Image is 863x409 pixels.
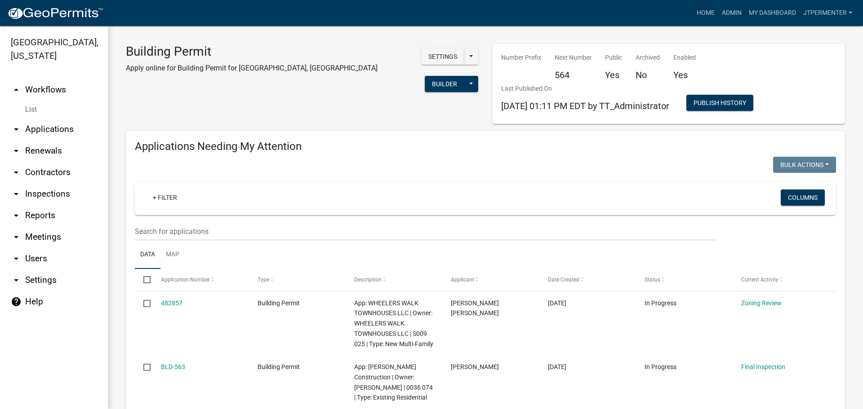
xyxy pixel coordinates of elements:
[354,299,433,347] span: App: WHEELERS WALK TOWNHOUSES LLC | Owner: WHEELERS WALK TOWNHOUSES LLC | S009 025 | Type: New Mu...
[161,277,210,283] span: Application Number
[161,363,185,370] a: BLD-563
[11,275,22,286] i: arrow_drop_down
[11,145,22,156] i: arrow_drop_down
[258,277,269,283] span: Type
[161,299,182,307] a: 482857
[11,124,22,135] i: arrow_drop_down
[636,269,733,290] datatable-header-cell: Status
[645,277,660,283] span: Status
[11,167,22,178] i: arrow_drop_down
[741,299,782,307] a: Zoning Review
[733,269,829,290] datatable-header-cell: Current Activity
[11,210,22,221] i: arrow_drop_down
[11,253,22,264] i: arrow_drop_down
[421,48,464,65] button: Settings
[135,140,836,153] h4: Applications Needing My Attention
[135,269,152,290] datatable-header-cell: Select
[718,4,745,22] a: Admin
[451,277,474,283] span: Applicant
[555,70,592,80] h5: 564
[425,76,464,92] button: Builder
[11,232,22,242] i: arrow_drop_down
[135,241,160,269] a: Data
[605,53,622,62] p: Public
[501,101,669,111] span: [DATE] 01:11 PM EDT by TT_Administrator
[741,363,785,370] a: Final Inspection
[741,277,778,283] span: Current Activity
[636,70,660,80] h5: No
[686,95,753,111] button: Publish History
[686,100,753,107] wm-modal-confirm: Workflow Publish History
[354,363,433,401] span: App: Dennis Grimsley Construction | Owner: ROLAND JOHN R | 0036 074 | Type: Existing Residential
[673,70,696,80] h5: Yes
[548,277,579,283] span: Date Created
[258,363,300,370] span: Building Permit
[451,363,499,370] span: Dennis H. Grimsley
[135,222,717,241] input: Search for applications
[555,53,592,62] p: Next Number
[673,53,696,62] p: Enabled
[539,269,636,290] datatable-header-cell: Date Created
[451,299,499,317] span: seth joseph carlo
[11,84,22,95] i: arrow_drop_up
[346,269,442,290] datatable-header-cell: Description
[126,63,378,74] p: Apply online for Building Permit for [GEOGRAPHIC_DATA], [GEOGRAPHIC_DATA]
[773,157,836,173] button: Bulk Actions
[11,296,22,307] i: help
[11,189,22,199] i: arrow_drop_down
[745,4,800,22] a: My Dashboard
[548,363,566,370] span: 09/18/2025
[354,277,382,283] span: Description
[442,269,539,290] datatable-header-cell: Applicant
[126,44,378,59] h3: Building Permit
[605,70,622,80] h5: Yes
[781,189,825,206] button: Columns
[146,189,184,206] a: + Filter
[249,269,346,290] datatable-header-cell: Type
[548,299,566,307] span: 09/23/2025
[501,53,541,62] p: Number Prefix
[258,299,300,307] span: Building Permit
[645,363,676,370] span: In Progress
[800,4,856,22] a: jtpermenter
[152,269,249,290] datatable-header-cell: Application Number
[645,299,676,307] span: In Progress
[160,241,185,269] a: Map
[693,4,718,22] a: Home
[501,84,669,93] p: Last Published On
[636,53,660,62] p: Archived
